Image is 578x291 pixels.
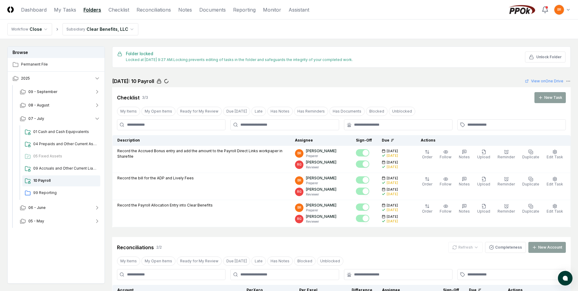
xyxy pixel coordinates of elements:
a: 01 Cash and Cash Equipvalents [22,127,100,138]
span: BR [297,151,301,156]
span: Edit Task [547,182,563,186]
span: Notes [459,209,470,214]
span: 10 Payroll [33,178,98,183]
button: Unlock Folder [525,52,566,63]
button: Reminder [496,148,516,161]
button: atlas-launcher [558,271,573,286]
div: [DATE] [387,219,398,224]
p: [PERSON_NAME] [306,175,336,181]
span: Reminder [498,155,515,159]
p: Record the Accrued Bonus entry and add the amount to the Payroll Direct Links workpaper in Sharefile [117,148,285,159]
a: 99 Reporting [22,188,100,199]
h2: [DATE]: 10 Payroll [112,77,154,85]
div: Locked at [DATE] 9:27 AM. Locking prevents editing of tasks in the folder and safeguards the inte... [126,57,353,63]
button: Late [251,257,266,266]
span: Edit Task [547,155,563,159]
p: [PERSON_NAME] [306,214,336,219]
div: 2 / 2 [156,245,162,250]
div: [DATE] [387,165,398,169]
a: Assistant [289,6,309,13]
p: [PERSON_NAME] [306,203,336,208]
span: Duplicate [522,209,539,214]
span: 2025 [21,76,30,81]
button: Follow [438,203,453,215]
button: Reminder [496,203,516,215]
button: Blocked [366,107,388,116]
button: My Items [117,257,140,266]
p: Preparer [306,208,336,213]
button: Ready for My Review [177,257,222,266]
button: Edit Task [545,203,564,215]
span: Upload [477,155,490,159]
span: Upload [477,209,490,214]
a: Folders [83,6,101,13]
button: Has Reminders [294,107,328,116]
span: Follow [440,155,452,159]
span: [DATE] [387,176,398,181]
button: Reminder [496,175,516,188]
a: 04 Prepaids and Other Current Assets [22,139,100,150]
button: Duplicate [521,175,541,188]
span: 07 - July [28,116,44,121]
button: Edit Task [545,148,564,161]
button: 06 - June [15,201,105,214]
span: 09 - September [28,89,57,95]
p: [PERSON_NAME] [306,148,336,154]
button: Mark complete [356,215,369,222]
span: Follow [440,182,452,186]
span: 99 Reporting [33,190,98,196]
span: BR [297,205,301,210]
button: My Items [117,107,140,116]
button: Completeness [485,242,526,253]
button: 08 - August [15,99,105,112]
span: 08 - August [28,102,49,108]
span: RG [297,162,302,167]
p: Reviewer [306,165,336,170]
button: 07 - July [15,112,105,125]
a: My Tasks [54,6,76,13]
button: Upload [476,175,491,188]
span: 01 Cash and Cash Equipvalents [33,129,98,135]
button: Order [421,175,434,188]
span: Notes [459,182,470,186]
p: Reviewer [306,219,336,224]
span: RG [297,189,302,194]
a: Permanent File [8,58,105,71]
button: Blocked [294,257,316,266]
button: Edit Task [545,175,564,188]
button: Has Documents [329,107,365,116]
button: Duplicate [521,203,541,215]
span: [DATE] [387,149,398,153]
a: 09 Accruals and Other Current Liabilities [22,163,100,174]
span: [DATE] [387,160,398,165]
span: Duplicate [522,182,539,186]
span: Order [422,209,432,214]
p: Reviewer [306,192,336,197]
a: Reconciliations [137,6,171,13]
button: Due Today [223,257,250,266]
button: Duplicate [521,148,541,161]
th: Description [112,135,290,146]
button: Mark complete [356,188,369,195]
div: Workflow [11,27,28,32]
div: Checklist [117,94,140,101]
button: Notes [458,203,471,215]
span: Duplicate [522,155,539,159]
button: My Open Items [141,107,176,116]
button: Follow [438,148,453,161]
img: PPOk logo [507,5,537,15]
button: My Open Items [141,257,176,266]
p: Record the Payroll Allocation Entry into Clear Benefits [117,203,213,208]
a: 10 Payroll [22,175,100,186]
span: 09 Accruals and Other Current Liabilities [33,166,98,171]
span: Permanent File [21,62,100,67]
button: 09 - September [15,85,105,99]
a: View onOne Drive [525,78,563,84]
img: Logo [7,6,14,13]
span: Reminder [498,209,515,214]
div: 07 - July [15,125,105,201]
span: 05 - May [28,218,44,224]
h3: Browse [8,47,105,58]
button: Notes [458,148,471,161]
span: Upload [477,182,490,186]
